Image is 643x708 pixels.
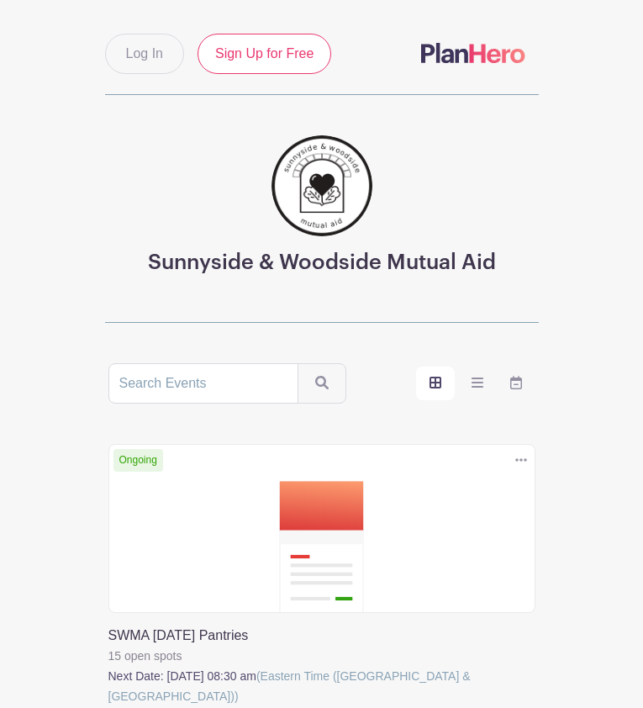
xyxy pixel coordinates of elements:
[416,367,535,400] div: order and view
[271,135,372,236] img: 256.png
[108,363,298,404] input: Search Events
[421,43,525,63] img: logo-507f7623f17ff9eddc593b1ce0a138ce2505c220e1c5a4e2b4648c50719b7d32.svg
[105,34,184,74] a: Log In
[148,250,496,275] h3: Sunnyside & Woodside Mutual Aid
[198,34,331,74] a: Sign Up for Free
